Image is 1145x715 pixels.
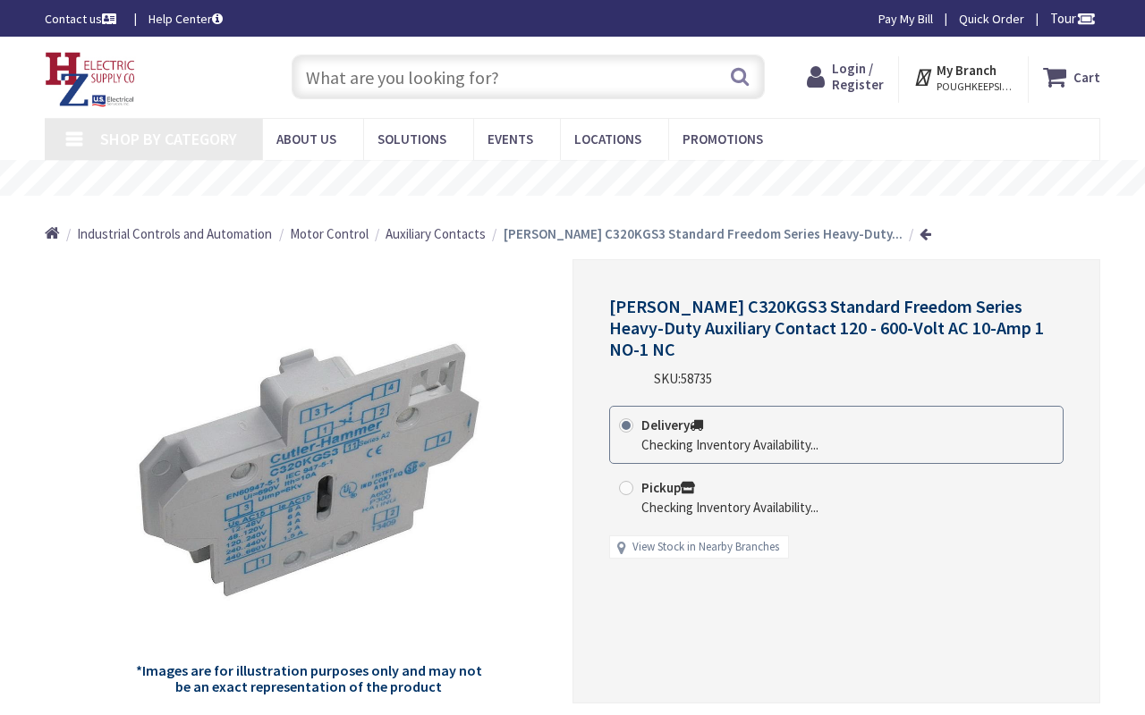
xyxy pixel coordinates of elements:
span: Promotions [683,130,763,147]
strong: Delivery [641,416,703,433]
span: Industrial Controls and Automation [77,225,272,242]
strong: Pickup [641,479,695,496]
span: Tour [1050,10,1096,27]
a: Help Center [148,10,223,28]
a: Motor Control [290,224,369,243]
span: Motor Control [290,225,369,242]
span: [PERSON_NAME] C320KGS3 Standard Freedom Series Heavy-Duty Auxiliary Contact 120 - 600-Volt AC 10-... [609,295,1044,360]
span: Solutions [377,130,446,147]
span: 58735 [681,370,712,387]
input: What are you looking for? [292,55,765,99]
span: Locations [574,130,641,147]
a: Cart [1043,61,1100,93]
div: My Branch POUGHKEEPSIE, [GEOGRAPHIC_DATA] [913,61,1013,93]
a: Contact us [45,10,120,28]
img: HZ Electric Supply [45,52,136,107]
rs-layer: Free Same Day Pickup at 8 Locations [429,169,747,189]
span: About Us [276,130,336,147]
a: Auxiliary Contacts [386,224,486,243]
img: Eaton C320KGS3 Standard Freedom Series Heavy-Duty Auxiliary Contact 120 - 600-Volt AC 10-Amp 1 NO... [130,290,488,649]
span: Events [488,130,533,147]
a: Quick Order [959,10,1024,28]
div: SKU: [654,369,712,388]
div: Checking Inventory Availability... [641,498,818,517]
h5: *Images are for illustration purposes only and may not be an exact representation of the product [129,663,488,694]
strong: Cart [1073,61,1100,93]
a: Login / Register [807,61,884,93]
a: Industrial Controls and Automation [77,224,272,243]
div: Checking Inventory Availability... [641,435,818,454]
span: POUGHKEEPSIE, [GEOGRAPHIC_DATA] [937,80,1013,94]
a: View Stock in Nearby Branches [632,539,779,556]
span: Shop By Category [100,129,237,149]
span: Auxiliary Contacts [386,225,486,242]
span: Login / Register [832,60,884,93]
a: Pay My Bill [878,10,933,28]
strong: [PERSON_NAME] C320KGS3 Standard Freedom Series Heavy-Duty... [504,225,903,242]
strong: My Branch [937,62,997,79]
